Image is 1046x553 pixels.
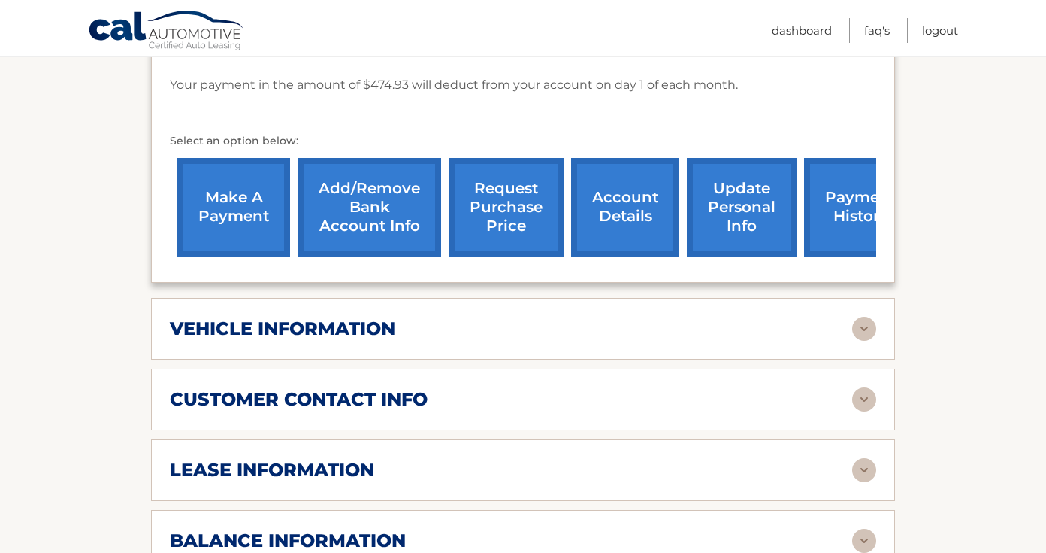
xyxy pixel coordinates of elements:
h2: vehicle information [170,318,395,340]
a: account details [571,158,679,257]
a: Cal Automotive [88,10,246,53]
a: Add/Remove bank account info [298,158,441,257]
img: accordion-rest.svg [852,458,876,482]
p: Your payment in the amount of $474.93 will deduct from your account on day 1 of each month. [170,74,738,96]
a: update personal info [687,158,797,257]
a: make a payment [177,158,290,257]
p: Select an option below: [170,132,876,150]
img: accordion-rest.svg [852,529,876,553]
img: accordion-rest.svg [852,317,876,341]
h2: lease information [170,459,374,482]
h2: balance information [170,530,406,552]
a: Logout [922,18,958,43]
h2: customer contact info [170,388,428,411]
a: request purchase price [449,158,564,257]
a: Dashboard [772,18,832,43]
img: accordion-rest.svg [852,387,876,412]
a: payment history [804,158,917,257]
a: FAQ's [864,18,890,43]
